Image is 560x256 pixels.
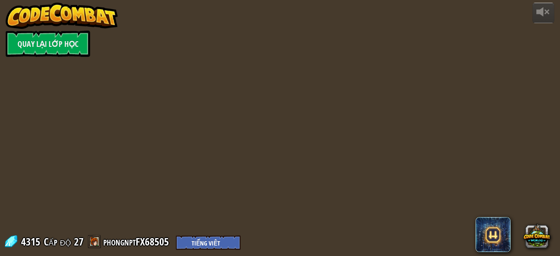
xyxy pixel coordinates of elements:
a: phongnptFX68505 [103,235,171,249]
span: Cấp độ [44,235,71,249]
button: Tùy chỉnh âm lượng [532,3,554,23]
span: 27 [74,235,84,249]
span: 4315 [21,235,43,249]
img: CodeCombat - Learn how to code by playing a game [6,3,118,29]
a: Quay lại Lớp Học [6,31,90,57]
